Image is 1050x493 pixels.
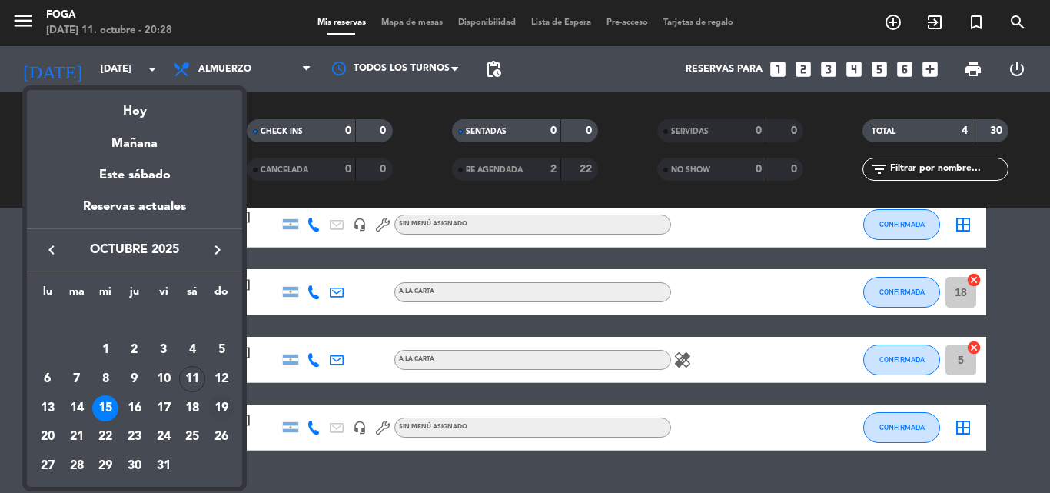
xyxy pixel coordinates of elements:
[151,395,177,421] div: 17
[92,424,118,450] div: 22
[92,366,118,392] div: 8
[151,424,177,450] div: 24
[91,283,120,307] th: miércoles
[64,453,90,479] div: 28
[120,394,149,423] td: 16 de octubre de 2025
[207,283,236,307] th: domingo
[179,424,205,450] div: 25
[27,197,242,228] div: Reservas actuales
[62,423,91,452] td: 21 de octubre de 2025
[91,451,120,481] td: 29 de octubre de 2025
[178,283,208,307] th: sábado
[38,240,65,260] button: keyboard_arrow_left
[27,154,242,197] div: Este sábado
[92,337,118,363] div: 1
[179,337,205,363] div: 4
[33,394,62,423] td: 13 de octubre de 2025
[149,365,178,394] td: 10 de octubre de 2025
[92,395,118,421] div: 15
[178,394,208,423] td: 18 de octubre de 2025
[65,240,204,260] span: octubre 2025
[121,424,148,450] div: 23
[121,453,148,479] div: 30
[208,241,227,259] i: keyboard_arrow_right
[178,365,208,394] td: 11 de octubre de 2025
[33,283,62,307] th: lunes
[120,423,149,452] td: 23 de octubre de 2025
[149,451,178,481] td: 31 de octubre de 2025
[120,336,149,365] td: 2 de octubre de 2025
[178,336,208,365] td: 4 de octubre de 2025
[207,394,236,423] td: 19 de octubre de 2025
[208,395,234,421] div: 19
[121,395,148,421] div: 16
[42,241,61,259] i: keyboard_arrow_left
[120,365,149,394] td: 9 de octubre de 2025
[64,366,90,392] div: 7
[208,366,234,392] div: 12
[208,337,234,363] div: 5
[62,365,91,394] td: 7 de octubre de 2025
[121,366,148,392] div: 9
[33,423,62,452] td: 20 de octubre de 2025
[35,366,61,392] div: 6
[35,395,61,421] div: 13
[27,122,242,154] div: Mañana
[120,283,149,307] th: jueves
[207,423,236,452] td: 26 de octubre de 2025
[33,307,236,336] td: OCT.
[91,394,120,423] td: 15 de octubre de 2025
[151,337,177,363] div: 3
[92,453,118,479] div: 29
[151,453,177,479] div: 31
[149,336,178,365] td: 3 de octubre de 2025
[62,283,91,307] th: martes
[62,394,91,423] td: 14 de octubre de 2025
[91,336,120,365] td: 1 de octubre de 2025
[64,395,90,421] div: 14
[64,424,90,450] div: 21
[179,366,205,392] div: 11
[91,365,120,394] td: 8 de octubre de 2025
[208,424,234,450] div: 26
[204,240,231,260] button: keyboard_arrow_right
[91,423,120,452] td: 22 de octubre de 2025
[151,366,177,392] div: 10
[120,451,149,481] td: 30 de octubre de 2025
[35,424,61,450] div: 20
[33,365,62,394] td: 6 de octubre de 2025
[121,337,148,363] div: 2
[207,336,236,365] td: 5 de octubre de 2025
[33,451,62,481] td: 27 de octubre de 2025
[149,394,178,423] td: 17 de octubre de 2025
[149,283,178,307] th: viernes
[62,451,91,481] td: 28 de octubre de 2025
[35,453,61,479] div: 27
[178,423,208,452] td: 25 de octubre de 2025
[149,423,178,452] td: 24 de octubre de 2025
[179,395,205,421] div: 18
[207,365,236,394] td: 12 de octubre de 2025
[27,90,242,122] div: Hoy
